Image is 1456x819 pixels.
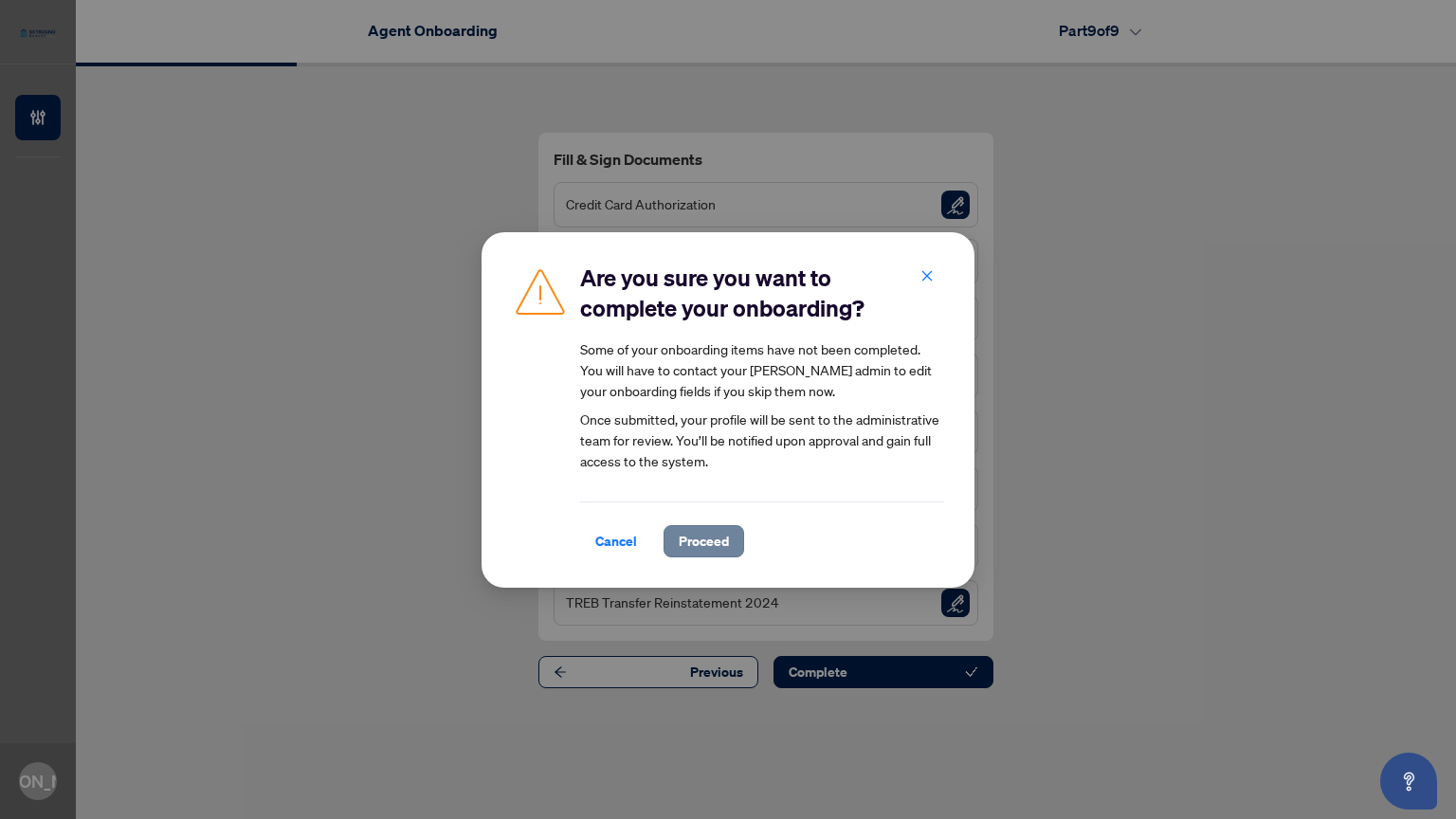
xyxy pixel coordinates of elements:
[664,525,744,557] button: Proceed
[512,263,569,319] img: Caution Icon
[580,338,944,471] article: Once submitted, your profile will be sent to the administrative team for review. You’ll be notifi...
[1380,753,1437,810] button: Open asap
[580,263,944,323] h2: Are you sure you want to complete your onboarding?
[679,526,729,556] span: Proceed
[580,525,652,557] button: Cancel
[920,269,934,282] span: close
[595,526,637,556] span: Cancel
[580,338,944,401] div: Some of your onboarding items have not been completed. You will have to contact your [PERSON_NAME...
